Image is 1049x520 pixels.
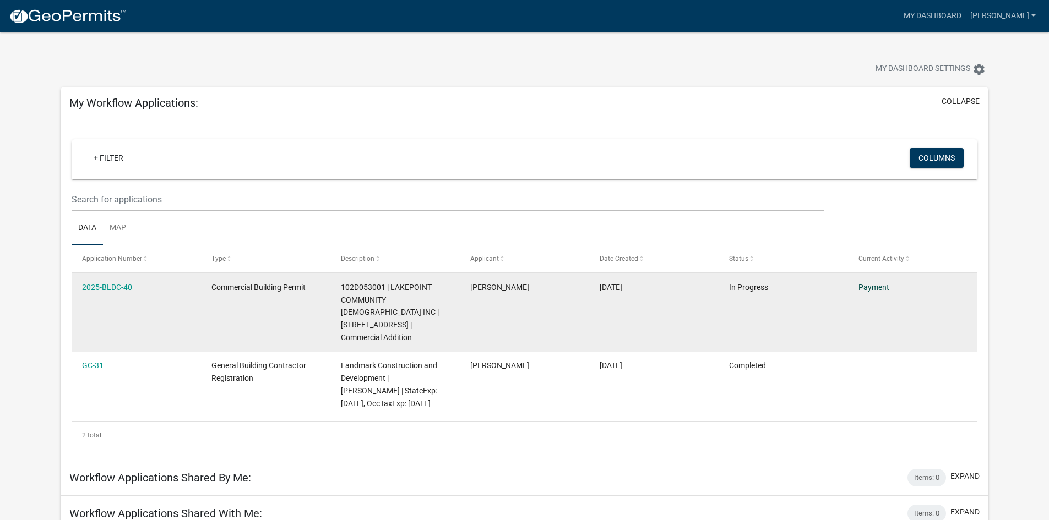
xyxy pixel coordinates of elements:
span: In Progress [729,283,768,292]
span: 09/02/2025 [600,283,622,292]
datatable-header-cell: Application Number [72,245,201,272]
a: My Dashboard [899,6,966,26]
button: expand [950,470,980,482]
span: Date Created [600,255,638,262]
span: Commercial Building Permit [211,283,306,292]
datatable-header-cell: Current Activity [847,245,977,272]
span: Application Number [82,255,142,262]
a: Payment [858,283,889,292]
input: Search for applications [72,188,823,211]
span: 08/18/2025 [600,361,622,370]
button: My Dashboard Settingssettings [867,58,994,80]
a: [PERSON_NAME] [966,6,1040,26]
i: settings [972,63,986,76]
button: collapse [942,96,980,107]
a: + Filter [85,148,132,168]
span: General Building Contractor Registration [211,361,306,382]
a: 2025-BLDC-40 [82,283,132,292]
span: Applicant [470,255,499,262]
a: GC-31 [82,361,104,370]
span: Terrell [470,283,529,292]
datatable-header-cell: Date Created [589,245,719,272]
span: Terrell [470,361,529,370]
datatable-header-cell: Applicant [460,245,589,272]
span: Completed [729,361,766,370]
h5: Workflow Applications Shared With Me: [69,507,262,520]
a: Map [103,211,133,246]
button: Columns [910,148,964,168]
span: Type [211,255,226,262]
datatable-header-cell: Description [330,245,460,272]
h5: My Workflow Applications: [69,96,198,110]
datatable-header-cell: Status [718,245,847,272]
a: Data [72,211,103,246]
span: 102D053001 | LAKEPOINT COMMUNITY CHURCH INC | 106 VILLAGE LN | Commercial Addition [341,283,439,342]
datatable-header-cell: Type [201,245,330,272]
span: Status [729,255,748,262]
div: Items: 0 [907,469,946,486]
span: Current Activity [858,255,904,262]
button: expand [950,506,980,518]
span: My Dashboard Settings [876,63,970,76]
div: 2 total [72,422,977,449]
div: collapse [61,119,988,459]
span: Description [341,255,374,262]
span: Landmark Construction and Development | Brandon Burgess | StateExp: 06/30/2026, OccTaxExp: 12/31/... [341,361,437,407]
h5: Workflow Applications Shared By Me: [69,471,251,484]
